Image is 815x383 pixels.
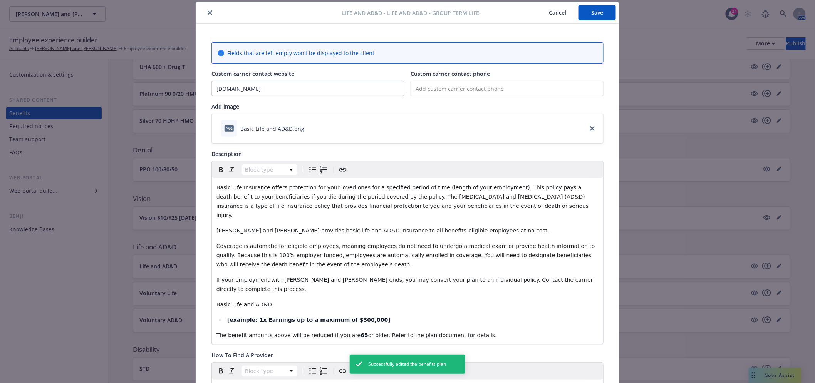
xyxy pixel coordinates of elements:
span: Successfully edited the benefits plan [368,361,446,368]
span: or older. Refer to the plan document for details. [368,332,497,338]
button: Block type [242,164,297,175]
span: [PERSON_NAME] and [PERSON_NAME] provides basic life and AD&D insurance to all benefits-eligible e... [216,227,549,234]
a: close [588,124,597,133]
button: Block type [242,366,297,376]
button: Bulleted list [307,164,318,175]
input: Add custom carrier contact phone [411,81,604,96]
span: Custom carrier contact website [211,70,294,77]
button: Bold [216,366,226,376]
button: Italic [226,164,237,175]
strong: 65 [361,332,368,338]
span: Life and AD&D - Life and AD&D - Group Term Life [342,9,479,17]
div: toggle group [307,366,329,376]
span: Fields that are left empty won't be displayed to the client [227,49,374,57]
button: Numbered list [318,164,329,175]
button: Bulleted list [307,366,318,376]
div: toggle group [307,164,329,175]
button: close [205,8,215,17]
span: Add image [211,103,239,110]
button: Cancel [537,5,579,20]
button: Italic [226,366,237,376]
span: Custom carrier contact phone [411,70,490,77]
div: editable markdown [212,178,603,345]
div: Basic Life and AD&D.png [240,125,304,133]
button: download file [307,125,314,133]
button: Create link [337,366,348,376]
button: Numbered list [318,366,329,376]
span: The benefit amounts above will be reduced if you are [216,332,361,338]
button: Bold [216,164,226,175]
strong: [example: 1x Earnings up to a maximum of $300,000] [227,317,391,323]
span: Description [211,150,242,157]
span: png [225,125,234,131]
button: Save [579,5,616,20]
span: How To Find A Provider [211,351,273,359]
span: Basic Life Insurance offers protection for your loved ones for a specified period of time (length... [216,184,590,218]
span: Basic Life and AD&D [216,301,272,308]
span: If your employment with [PERSON_NAME] and [PERSON_NAME] ends, you may convert your plan to an ind... [216,277,595,292]
span: Coverage is automatic for eligible employees, meaning employees do not need to undergo a medical ... [216,243,597,268]
button: Create link [337,164,348,175]
input: Add custom carrier contact website [212,81,404,96]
